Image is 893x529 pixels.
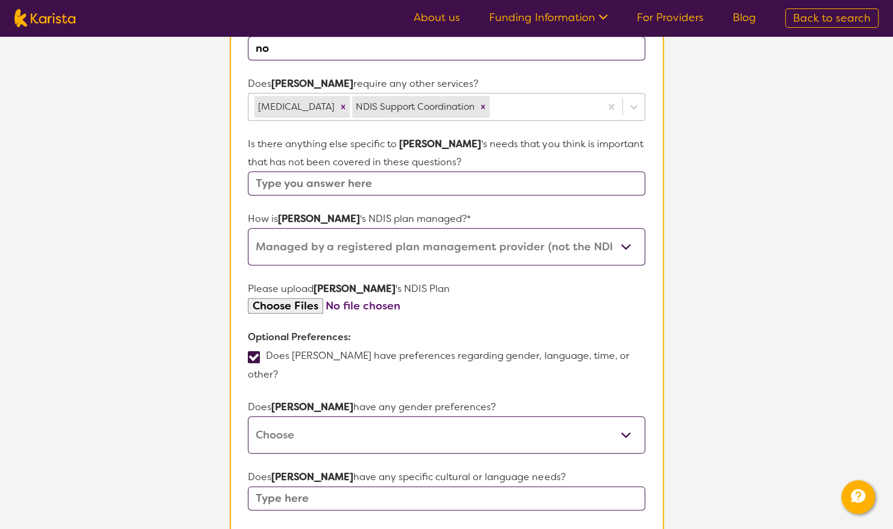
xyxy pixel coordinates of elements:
input: Type here [248,486,645,510]
strong: [PERSON_NAME] [399,138,481,150]
input: Type you answer here [248,171,645,195]
strong: [PERSON_NAME] [271,77,353,90]
button: Channel Menu [841,480,875,514]
img: Karista logo [14,9,75,27]
strong: [PERSON_NAME] [314,282,396,295]
span: Back to search [793,11,871,25]
div: Remove NDIS Support Coordination [476,96,490,118]
div: NDIS Support Coordination [352,96,476,118]
strong: [PERSON_NAME] [278,212,360,225]
p: Does have any gender preferences? [248,398,645,416]
a: Funding Information [489,10,608,25]
strong: [PERSON_NAME] [271,470,353,483]
strong: [PERSON_NAME] [271,401,353,413]
div: [MEDICAL_DATA] [254,96,336,118]
div: Remove Occupational therapy [336,96,350,118]
a: Blog [733,10,756,25]
p: Is there anything else specific to 's needs that you think is important that has not been covered... [248,135,645,171]
p: Does have any specific cultural or language needs? [248,468,645,486]
p: How is 's NDIS plan managed?* [248,210,645,228]
p: Please upload 's NDIS Plan [248,280,645,298]
p: Does require any other services? [248,75,645,93]
a: For Providers [637,10,704,25]
label: Does [PERSON_NAME] have preferences regarding gender, language, time, or other? [248,349,629,381]
a: Back to search [785,8,879,28]
input: Please briefly explain [248,36,645,60]
a: About us [414,10,460,25]
b: Optional Preferences: [248,331,351,343]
